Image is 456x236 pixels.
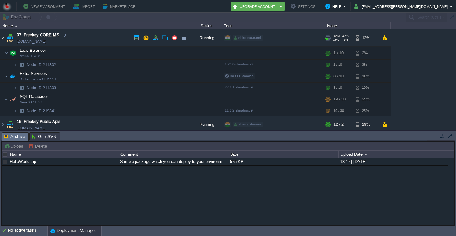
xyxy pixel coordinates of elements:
[26,108,57,113] span: 219341
[333,70,344,82] div: 3 / 10
[103,3,137,10] button: Marketplace
[4,70,8,82] img: AMDAwAAAACH5BAEAAAAALAAAAAABAAEAAAICRAEAOw==
[342,34,349,38] span: 42%
[26,62,57,67] span: 211302
[233,35,263,41] div: shiningstaramit
[9,70,17,82] img: AMDAwAAAACH5BAEAAAAALAAAAAABAAEAAAICRAEAOw==
[26,85,57,90] a: Node ID:211303
[13,106,17,116] img: AMDAwAAAACH5BAEAAAAALAAAAAABAAEAAAICRAEAOw==
[17,125,46,131] a: [DOMAIN_NAME]
[20,54,40,58] span: NGINX 1.26.0
[19,48,47,53] a: Load BalancerNGINX 1.26.0
[50,227,96,234] button: Deployment Manager
[73,3,97,10] button: Import
[325,3,343,10] button: Help
[17,83,26,93] img: AMDAwAAAACH5BAEAAAAALAAAAAABAAEAAAICRAEAOw==
[333,38,339,42] span: CPU
[27,62,43,67] span: Node ID:
[20,77,57,81] span: Docker Engine CE 27.1.1
[333,47,344,59] div: 1 / 10
[2,2,12,11] img: Bitss Techniques
[190,29,222,46] div: Running
[339,151,448,158] div: Upload Date
[333,116,346,133] div: 12 / 24
[17,32,59,38] a: 07. Freekey-CORE-MS
[19,94,50,99] a: SQL DatabasesMariaDB 11.6.2
[0,116,5,133] img: AMDAwAAAACH5BAEAAAAALAAAAAABAAEAAAICRAEAOw==
[13,60,17,70] img: AMDAwAAAACH5BAEAAAAALAAAAAABAAEAAAICRAEAOw==
[222,22,323,29] div: Tags
[356,29,376,46] div: 13%
[225,85,253,89] span: 27.1.1-almalinux-9
[17,106,26,116] img: AMDAwAAAACH5BAEAAAAALAAAAAABAAEAAAICRAEAOw==
[118,158,228,165] div: Sample package which you can deploy to your environment. Feel free to delete and upload a package...
[1,22,190,29] div: Name
[26,85,57,90] span: 211303
[27,85,43,90] span: Node ID:
[32,133,56,140] span: Git / SVN
[356,60,376,70] div: 3%
[17,38,46,45] a: [DOMAIN_NAME]
[9,47,17,59] img: AMDAwAAAACH5BAEAAAAALAAAAAABAAEAAAICRAEAOw==
[8,226,47,236] div: No active tasks
[9,93,17,106] img: AMDAwAAAACH5BAEAAAAALAAAAAABAAEAAAICRAEAOw==
[225,62,253,66] span: 1.26.0-almalinux-9
[10,159,36,164] a: HelloWorld.zip
[333,83,342,93] div: 3 / 10
[191,22,222,29] div: Status
[356,106,376,116] div: 25%
[229,151,338,158] div: Size
[26,108,57,113] a: Node ID:219341
[324,22,390,29] div: Usage
[9,151,118,158] div: Name
[333,60,342,70] div: 1 / 10
[342,38,348,42] span: 1%
[225,108,253,112] span: 11.6.2-almalinux-9
[29,143,49,149] button: Delete
[4,143,25,149] button: Upload
[19,71,48,76] a: Extra ServicesDocker Engine CE 27.1.1
[19,71,48,76] span: Extra Services
[119,151,228,158] div: Comment
[20,100,42,104] span: MariaDB 11.6.2
[0,29,5,46] img: AMDAwAAAACH5BAEAAAAALAAAAAABAAEAAAICRAEAOw==
[190,116,222,133] div: Running
[233,122,263,127] div: shiningstaramit
[13,83,17,93] img: AMDAwAAAACH5BAEAAAAALAAAAAABAAEAAAICRAEAOw==
[339,158,448,165] div: 13:17 | [DATE]
[333,106,344,116] div: 19 / 30
[19,48,47,53] span: Load Balancer
[333,93,346,106] div: 19 / 30
[356,93,376,106] div: 25%
[4,47,8,59] img: AMDAwAAAACH5BAEAAAAALAAAAAABAAEAAAICRAEAOw==
[225,74,254,78] span: no SLB access
[291,3,317,10] button: Settings
[6,116,15,133] img: AMDAwAAAACH5BAEAAAAALAAAAAABAAEAAAICRAEAOw==
[23,3,67,10] button: New Environment
[356,116,376,133] div: 29%
[356,70,376,82] div: 10%
[356,47,376,59] div: 3%
[27,108,43,113] span: Node ID:
[354,3,450,10] button: [EMAIL_ADDRESS][PERSON_NAME][DOMAIN_NAME]
[333,34,340,38] span: RAM
[19,94,50,99] span: SQL Databases
[26,62,57,67] a: Node ID:211302
[228,158,338,165] div: 575 KB
[4,93,8,106] img: AMDAwAAAACH5BAEAAAAALAAAAAABAAEAAAICRAEAOw==
[232,3,277,10] button: Upgrade Account
[15,25,18,27] img: AMDAwAAAACH5BAEAAAAALAAAAAABAAEAAAICRAEAOw==
[356,83,376,93] div: 10%
[6,29,15,46] img: AMDAwAAAACH5BAEAAAAALAAAAAABAAEAAAICRAEAOw==
[17,60,26,70] img: AMDAwAAAACH5BAEAAAAALAAAAAABAAEAAAICRAEAOw==
[4,133,25,141] span: Archive
[17,118,60,125] a: 15. Freekey Public Apis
